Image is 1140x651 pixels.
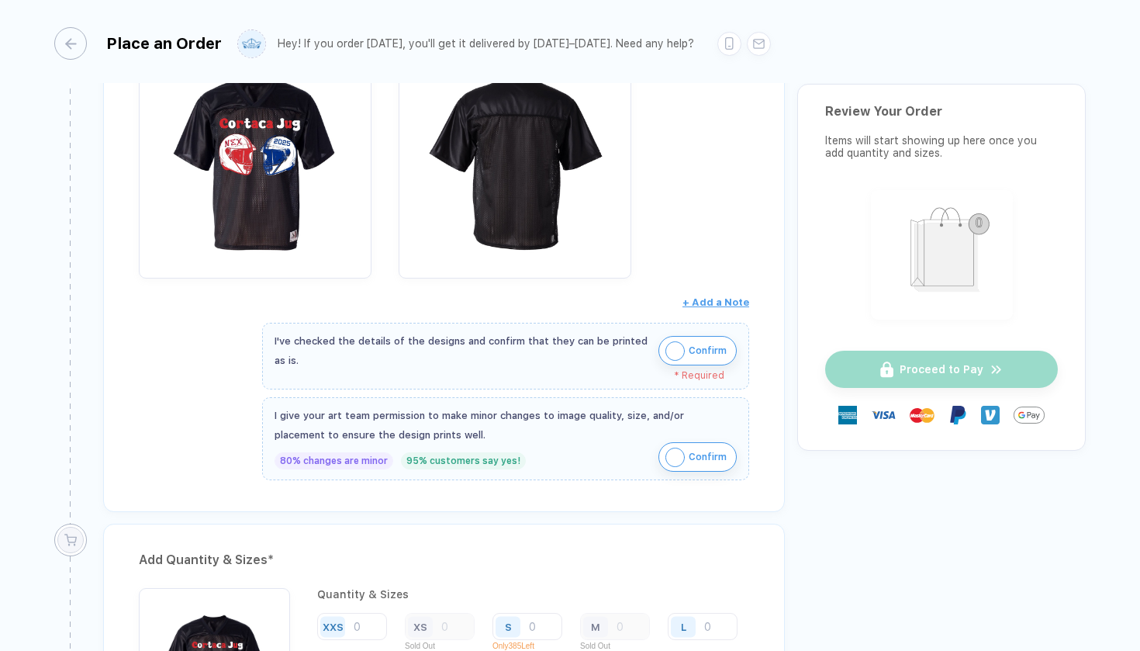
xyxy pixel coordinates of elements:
[825,134,1058,159] div: Items will start showing up here once you add quantity and sizes.
[405,642,486,650] p: Sold Out
[665,448,685,467] img: icon
[492,642,574,650] p: Only 385 Left
[139,548,749,573] div: Add Quantity & Sizes
[275,452,393,469] div: 80% changes are minor
[910,403,934,428] img: master-card
[238,30,265,57] img: user profile
[106,34,222,53] div: Place an Order
[580,642,662,650] p: Sold Out
[658,442,737,472] button: iconConfirm
[838,406,857,424] img: express
[406,45,624,262] img: 0867dea8-6557-4e9f-a3af-3017a56a73f6_nt_back_1758841251292.jpg
[682,296,749,308] span: + Add a Note
[275,331,651,370] div: I've checked the details of the designs and confirm that they can be printed as is.
[665,341,685,361] img: icon
[682,290,749,315] button: + Add a Note
[689,445,727,469] span: Confirm
[275,406,737,445] div: I give your art team permission to make minor changes to image quality, size, and/or placement to...
[981,406,1000,424] img: Venmo
[878,197,1006,310] img: shopping_bag.png
[323,621,344,632] div: XXS
[658,336,737,365] button: iconConfirm
[948,406,967,424] img: Paypal
[317,588,749,601] div: Quantity & Sizes
[689,338,727,363] span: Confirm
[505,621,512,632] div: S
[413,621,427,632] div: XS
[275,370,724,381] div: * Required
[1014,400,1045,431] img: GPay
[681,621,686,632] div: L
[147,45,364,262] img: 0867dea8-6557-4e9f-a3af-3017a56a73f6_nt_front_1758841251289.jpg
[278,37,694,50] div: Hey! If you order [DATE], you'll get it delivered by [DATE]–[DATE]. Need any help?
[825,104,1058,119] div: Review Your Order
[871,403,896,428] img: visa
[591,621,600,632] div: M
[401,452,526,469] div: 95% customers say yes!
